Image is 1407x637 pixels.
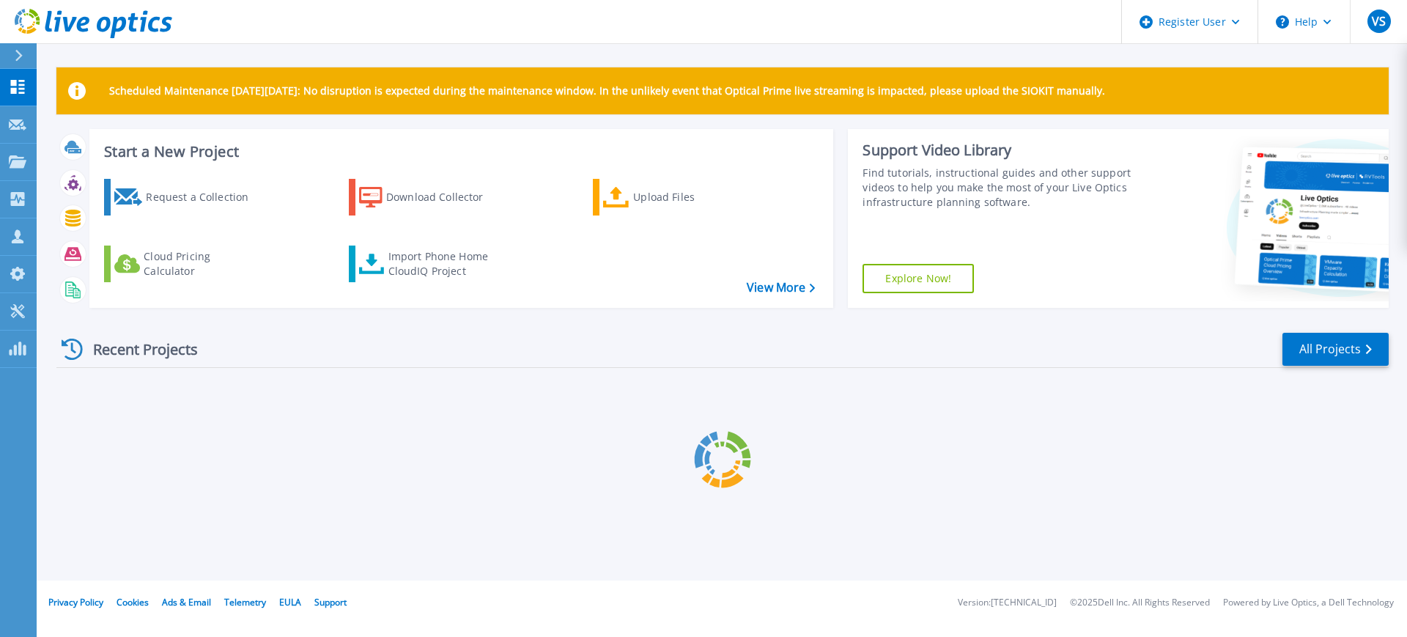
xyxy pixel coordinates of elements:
a: Upload Files [593,179,756,216]
a: Ads & Email [162,596,211,608]
li: © 2025 Dell Inc. All Rights Reserved [1070,598,1210,608]
h3: Start a New Project [104,144,815,160]
a: Cookies [117,596,149,608]
div: Import Phone Home CloudIQ Project [388,249,503,279]
a: Privacy Policy [48,596,103,608]
div: Find tutorials, instructional guides and other support videos to help you make the most of your L... [863,166,1138,210]
a: Cloud Pricing Calculator [104,246,267,282]
a: Explore Now! [863,264,974,293]
a: View More [747,281,815,295]
a: Download Collector [349,179,512,216]
li: Powered by Live Optics, a Dell Technology [1223,598,1394,608]
li: Version: [TECHNICAL_ID] [958,598,1057,608]
p: Scheduled Maintenance [DATE][DATE]: No disruption is expected during the maintenance window. In t... [109,85,1105,97]
div: Upload Files [633,183,750,212]
a: Support [314,596,347,608]
div: Recent Projects [56,331,218,367]
div: Request a Collection [146,183,263,212]
div: Support Video Library [863,141,1138,160]
a: All Projects [1282,333,1389,366]
a: EULA [279,596,301,608]
a: Telemetry [224,596,266,608]
a: Request a Collection [104,179,267,216]
span: VS [1372,15,1386,27]
div: Cloud Pricing Calculator [144,249,261,279]
div: Download Collector [386,183,503,212]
